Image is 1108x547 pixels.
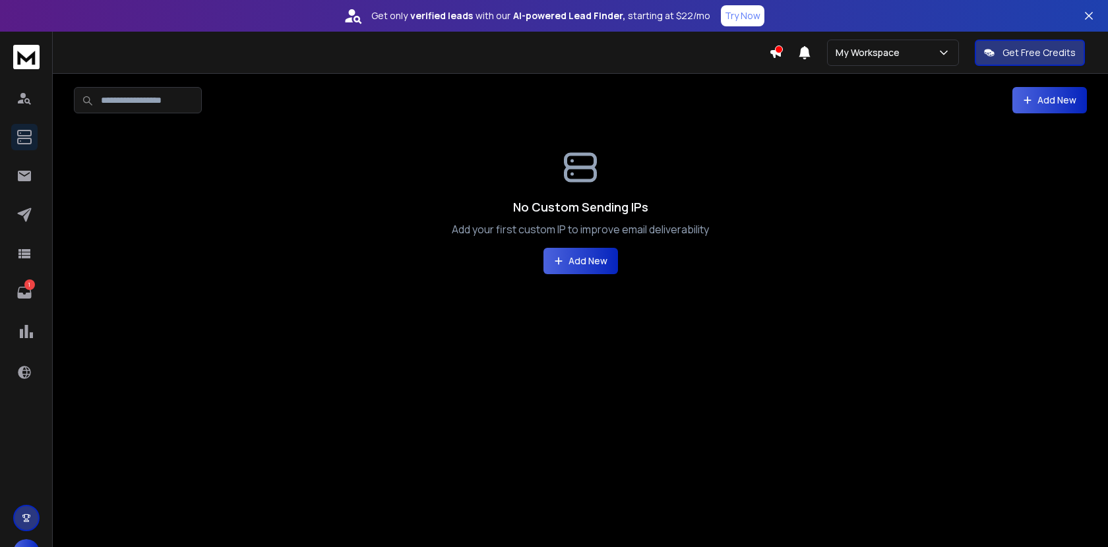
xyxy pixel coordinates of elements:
a: 1 [11,279,38,306]
button: Get Free Credits [975,40,1085,66]
strong: AI-powered Lead Finder, [513,9,625,22]
p: Get Free Credits [1002,46,1076,59]
p: Try Now [725,9,760,22]
p: My Workspace [836,46,905,59]
img: logo [13,45,40,69]
button: Try Now [721,5,764,26]
button: Add New [543,248,618,274]
h3: No Custom Sending IPs [452,198,709,216]
button: Add New [1012,87,1087,113]
p: 1 [24,279,35,290]
p: Add your first custom IP to improve email deliverability [452,221,709,237]
strong: verified leads [410,9,473,22]
p: Get only with our starting at $22/mo [371,9,710,22]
